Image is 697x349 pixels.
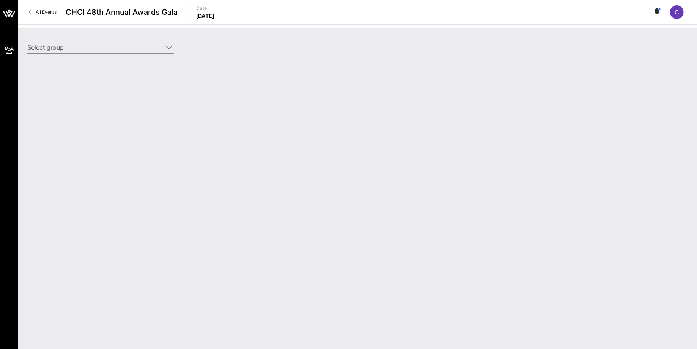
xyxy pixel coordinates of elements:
[24,6,61,18] a: All Events
[66,6,178,18] span: CHCI 48th Annual Awards Gala
[675,8,679,16] span: C
[670,5,684,19] div: C
[196,5,214,12] p: Date
[36,9,57,15] span: All Events
[196,12,214,20] p: [DATE]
